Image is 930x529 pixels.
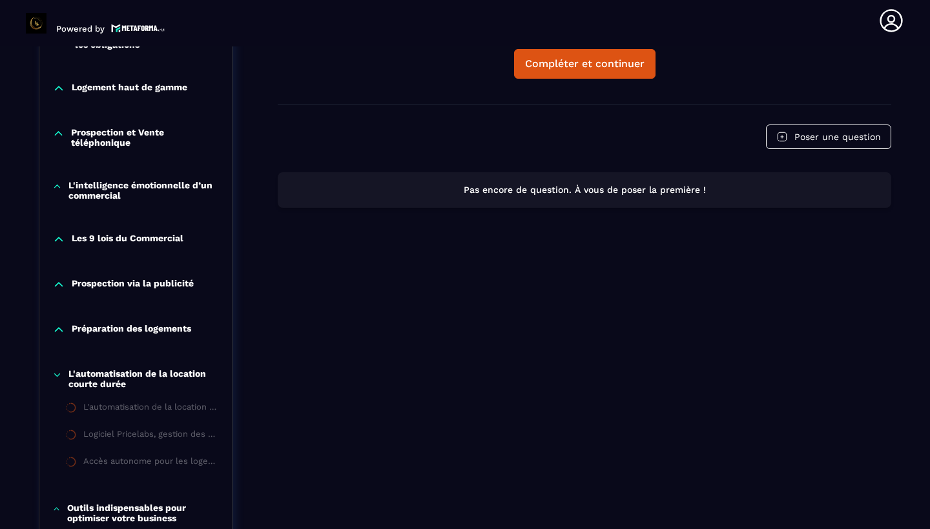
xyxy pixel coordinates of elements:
[71,127,219,148] p: Prospection et Vente téléphonique
[83,402,219,416] div: L'automatisation de la location courte durée
[766,125,891,149] button: Poser une question
[514,49,656,79] button: Compléter et continuer
[289,184,880,196] p: Pas encore de question. À vous de poser la première !
[68,368,219,389] p: L'automatisation de la location courte durée
[72,82,187,95] p: Logement haut de gamme
[72,233,183,246] p: Les 9 lois du Commercial
[26,13,46,34] img: logo-branding
[56,24,105,34] p: Powered by
[72,323,191,336] p: Préparation des logements
[67,503,219,523] p: Outils indispensables pour optimiser votre business
[72,278,194,291] p: Prospection via la publicité
[111,23,165,34] img: logo
[525,57,645,70] div: Compléter et continuer
[68,180,219,201] p: L'intelligence émotionnelle d’un commercial
[83,429,219,443] div: Logiciel Pricelabs, gestion des prix
[83,456,219,470] div: Accès autonome pour les logements en location saisonnière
